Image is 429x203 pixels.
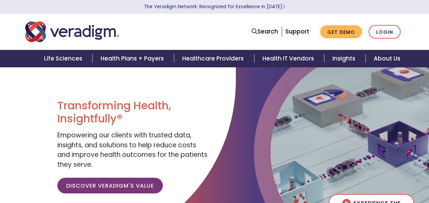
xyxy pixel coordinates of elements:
[36,50,92,67] a: Life Sciences
[174,50,254,67] a: Healthcare Providers
[57,99,209,125] h1: Transforming Health, Insightfully®
[25,21,119,43] img: Veradigm logo
[285,27,309,36] a: Support
[144,3,285,10] a: The Veradigm Network: Recognized for Excellence in [DATE]Learn More
[254,50,324,67] a: Health IT Vendors
[57,131,208,169] span: Empowering our clients with trusted data, insights, and solutions to help reduce costs and improv...
[324,50,366,67] a: Insights
[282,3,285,10] span: Learn More
[320,25,362,39] a: Get Demo
[366,50,409,67] a: About Us
[252,27,278,36] a: Search
[92,50,174,67] a: Health Plans + Payers
[369,25,401,39] a: Login
[57,178,163,193] a: Discover Veradigm's Value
